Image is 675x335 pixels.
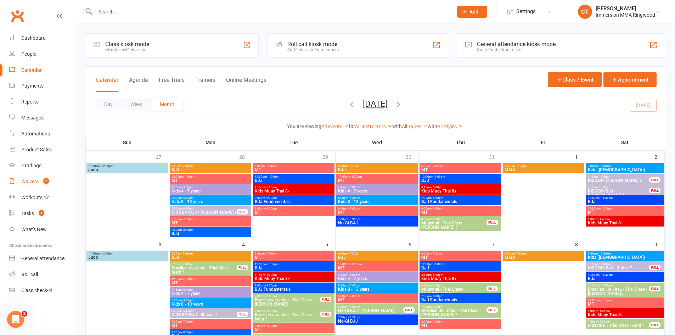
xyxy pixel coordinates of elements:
[96,77,118,92] button: Calendar
[338,295,416,298] span: 6:00pm
[21,83,44,89] div: Payments
[237,312,248,317] div: FULL
[184,175,195,178] span: - 1:00pm
[338,319,416,323] span: No-Gi BJJ
[575,238,585,250] div: 8
[575,151,585,162] div: 1
[477,48,556,52] div: Great for the front desk
[287,41,339,48] div: Roll call kiosk mode
[338,168,416,172] span: BJJ
[237,209,248,214] div: FULL
[171,281,250,285] span: MT
[265,273,277,277] span: - 5:00pm
[421,186,500,189] span: 4:15pm
[649,265,660,270] div: FULL
[338,221,416,225] span: No-Gi BJJ
[21,179,39,184] div: Waivers
[421,164,500,168] span: 6:00am
[21,287,52,293] div: Class check-in
[548,72,602,87] button: Class / Event
[254,273,333,277] span: 4:15pm
[95,98,122,111] button: Day
[421,255,500,259] span: MT
[9,222,75,238] a: What's New
[182,207,193,210] span: - 6:30pm
[171,175,250,178] span: 12:00pm
[252,135,336,150] th: Tue
[254,207,333,210] span: 8:00pm
[596,12,655,18] div: Immersion MMA Ringwood
[182,320,193,323] span: - 7:00pm
[598,309,610,313] span: - 1:45pm
[265,295,277,298] span: - 8:00pm
[598,186,609,189] span: - 1:00pm
[587,200,662,204] span: BJJ
[21,51,36,57] div: People
[421,284,487,287] span: 4:15pm
[486,307,498,313] div: FULL
[432,295,443,298] span: - 8:00pm
[348,273,360,277] span: - 5:00pm
[587,210,662,214] span: MT
[587,302,662,306] span: MT
[171,207,237,210] span: 5:00pm
[7,311,24,328] iframe: Intercom live chat
[363,99,388,109] button: [DATE]
[9,110,75,126] a: Messages
[406,151,418,162] div: 30
[21,147,52,152] div: Product Sales
[182,288,193,291] span: - 5:00pm
[181,164,193,168] span: - 7:00am
[9,206,75,222] a: Tasks 1
[171,309,237,313] span: 5:00pm
[338,210,416,214] span: MT
[181,263,193,266] span: - 7:00am
[171,186,250,189] span: 4:15pm
[182,228,193,231] span: - 8:30pm
[239,151,252,162] div: 28
[21,163,41,168] div: Gradings
[419,135,502,150] th: Thu
[9,190,75,206] a: Workouts
[254,309,320,313] span: 7:00pm
[21,67,42,73] div: Calendar
[195,77,215,92] button: Trainers
[254,266,333,270] span: BJJ
[171,168,250,172] span: BJJ
[21,195,43,200] div: Workouts
[171,313,237,317] span: KIDS BP/BJJ - Shanae ?
[421,263,500,266] span: 12:00pm
[338,175,416,178] span: 12:00pm
[421,266,500,270] span: BJJ
[587,168,662,172] span: Kids ([DEMOGRAPHIC_DATA])
[254,287,333,291] span: BJJ Fundamentals
[421,298,500,302] span: BJJ Fundamentals
[267,175,279,178] span: - 1:00pm
[587,255,662,259] span: Kids ([DEMOGRAPHIC_DATA])
[502,135,585,150] th: Fri
[171,266,237,274] span: Brazilian Jiu Jitsu - Trial Class - Mark ?
[338,316,416,319] span: 7:00pm
[598,263,611,266] span: - 10:00am
[350,175,362,178] span: - 1:00pm
[9,251,75,267] a: General attendance kiosk mode
[320,312,331,317] div: FULL
[338,189,416,193] span: Kids 4 - 7 years
[254,277,333,281] span: Kids Muay Thai 8+
[43,178,49,184] span: 2
[587,313,662,317] span: Kids Muay Thai 8+
[392,123,402,129] strong: with
[587,252,662,255] span: 9:00am
[515,252,527,255] span: - 7:30pm
[265,309,277,313] span: - 8:00pm
[325,238,335,250] div: 5
[350,263,362,266] span: - 1:00pm
[105,41,149,48] div: Class kiosk mode
[9,62,75,78] a: Calendar
[265,252,276,255] span: - 7:00am
[336,135,419,150] th: Wed
[515,164,527,168] span: - 7:30pm
[22,311,27,317] span: 2
[587,266,649,270] span: KIDS BP/BJJ - Zubair ?
[654,151,664,162] div: 2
